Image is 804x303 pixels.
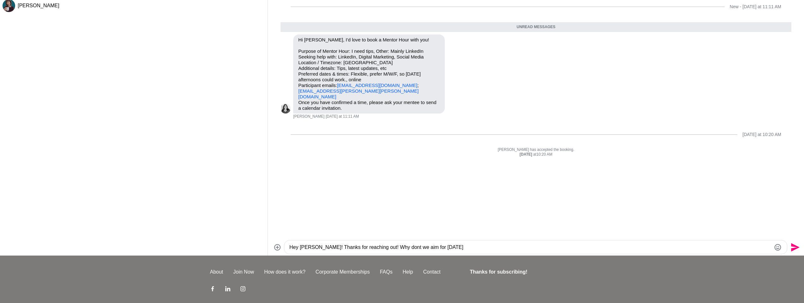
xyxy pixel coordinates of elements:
[289,244,771,251] textarea: Type your message
[281,147,791,152] p: [PERSON_NAME] has accepted the booking.
[225,286,230,294] a: LinkedIn
[311,268,375,276] a: Corporate Memberships
[259,268,311,276] a: How does it work?
[205,268,228,276] a: About
[228,268,259,276] a: Join Now
[298,88,419,99] a: [EMAIL_ADDRESS][PERSON_NAME][PERSON_NAME][DOMAIN_NAME]
[18,3,59,8] span: [PERSON_NAME]
[281,103,291,114] div: Jenni Harding
[298,37,440,43] p: Hi [PERSON_NAME], I'd love to book a Mentor Hour with you!
[298,48,440,100] p: Purpose of Mentor Hour: I need tips, Other: Mainly LinkedIn Seeking help with: LinkedIn, Digital ...
[293,114,324,119] span: [PERSON_NAME]
[337,83,417,88] a: [EMAIL_ADDRESS][DOMAIN_NAME]
[375,268,397,276] a: FAQs
[730,4,781,9] div: New - [DATE] at 11:11 AM
[470,268,590,276] h4: Thanks for subscribing!
[774,244,782,251] button: Emoji picker
[418,268,445,276] a: Contact
[210,286,215,294] a: Facebook
[520,152,533,157] strong: [DATE]
[742,132,781,137] div: [DATE] at 10:20 AM
[298,100,440,111] p: Once you have confirmed a time, please ask your mentee to send a calendar invitation.
[787,240,801,254] button: Send
[281,22,791,32] div: Unread messages
[281,152,791,157] div: at 10:20 AM
[397,268,418,276] a: Help
[240,286,245,294] a: Instagram
[326,114,359,119] time: 2025-09-01T01:11:17.250Z
[281,103,291,114] img: J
